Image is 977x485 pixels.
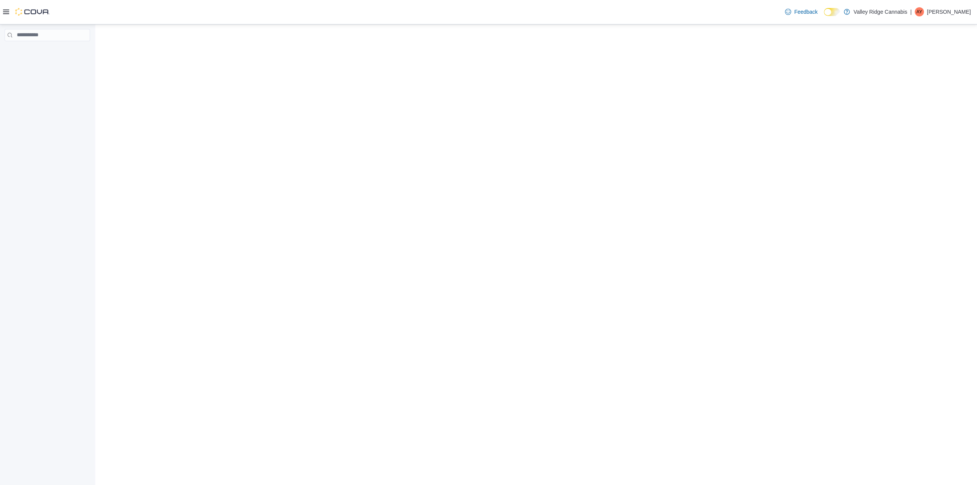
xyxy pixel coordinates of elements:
p: [PERSON_NAME] [927,7,971,16]
a: Feedback [782,4,821,19]
img: Cova [15,8,50,16]
span: Feedback [794,8,817,16]
input: Dark Mode [824,8,840,16]
p: | [910,7,912,16]
div: Andrew Yu [915,7,924,16]
p: Valley Ridge Cannabis [854,7,908,16]
nav: Complex example [5,43,90,61]
span: AY [916,7,922,16]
